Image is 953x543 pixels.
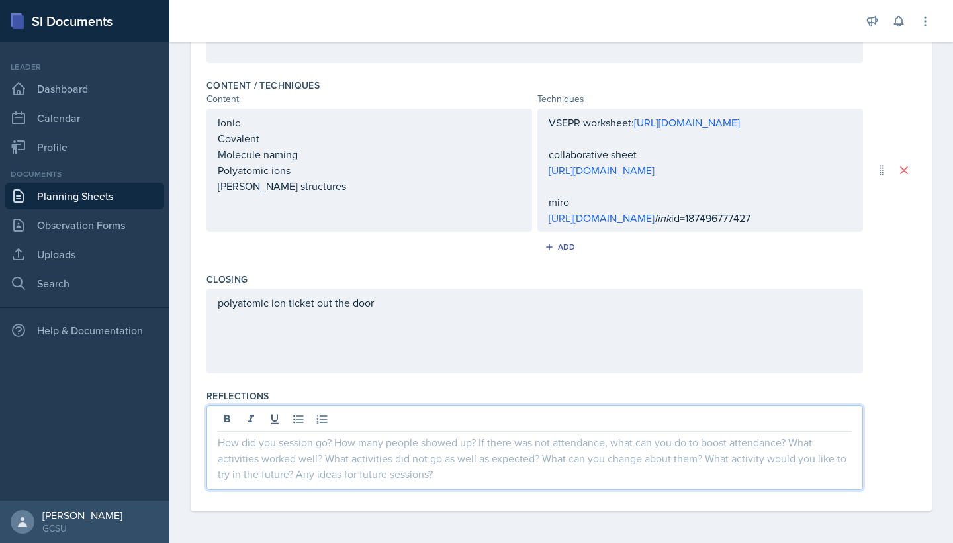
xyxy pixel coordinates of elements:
[5,61,164,73] div: Leader
[549,210,852,226] p: id=187496777427
[42,522,122,535] div: GCSU
[655,211,671,225] em: link
[5,183,164,209] a: Planning Sheets
[549,194,852,210] p: miro
[218,130,521,146] p: Covalent
[42,509,122,522] div: [PERSON_NAME]
[547,242,576,252] div: Add
[218,178,521,194] p: [PERSON_NAME] structures
[5,134,164,160] a: Profile
[206,389,269,403] label: Reflections
[218,146,521,162] p: Molecule naming
[5,317,164,344] div: Help & Documentation
[218,115,521,130] p: Ionic
[549,163,655,177] a: [URL][DOMAIN_NAME]
[537,92,863,106] div: Techniques
[5,105,164,131] a: Calendar
[5,241,164,268] a: Uploads
[5,270,164,297] a: Search
[206,92,532,106] div: Content
[218,295,852,311] p: polyatomic ion ticket out the door
[218,162,521,178] p: Polyatomic ions
[634,115,740,130] a: [URL][DOMAIN_NAME]
[5,75,164,102] a: Dashboard
[206,79,320,92] label: Content / Techniques
[5,212,164,238] a: Observation Forms
[549,211,655,225] a: [URL][DOMAIN_NAME]
[549,115,852,130] p: VSEPR worksheet:
[549,146,852,162] p: collaborative sheet
[206,273,248,286] label: Closing
[540,237,583,257] button: Add
[5,168,164,180] div: Documents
